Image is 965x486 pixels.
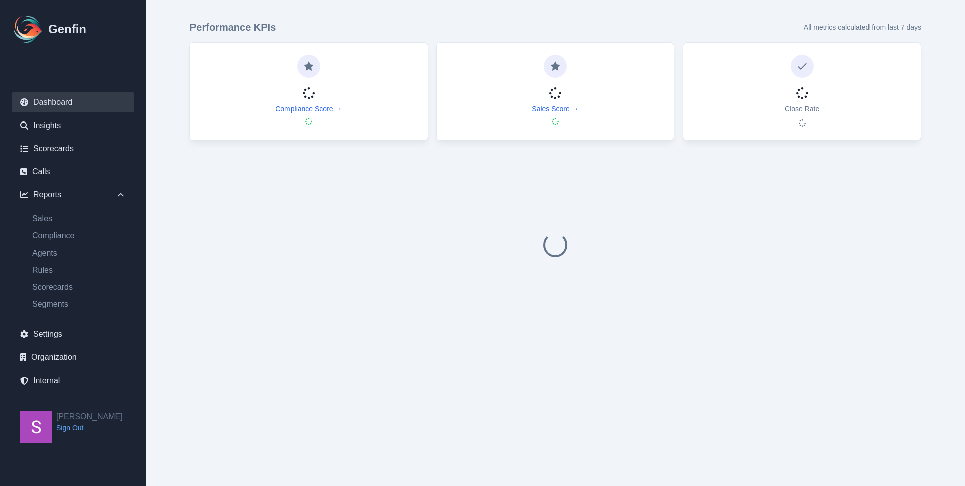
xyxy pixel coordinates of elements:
[56,423,123,433] a: Sign Out
[24,281,134,293] a: Scorecards
[532,104,578,114] a: Sales Score →
[24,230,134,242] a: Compliance
[189,20,276,34] h3: Performance KPIs
[20,411,52,443] img: Shane Wey
[12,347,134,368] a: Organization
[12,162,134,182] a: Calls
[12,185,134,205] div: Reports
[12,371,134,391] a: Internal
[275,104,342,114] a: Compliance Score →
[24,247,134,259] a: Agents
[48,21,86,37] h1: Genfin
[24,298,134,310] a: Segments
[12,13,44,45] img: Logo
[785,104,819,114] p: Close Rate
[804,22,921,32] p: All metrics calculated from last 7 days
[24,213,134,225] a: Sales
[12,324,134,344] a: Settings
[12,92,134,112] a: Dashboard
[24,264,134,276] a: Rules
[12,115,134,136] a: Insights
[12,139,134,159] a: Scorecards
[56,411,123,423] h2: [PERSON_NAME]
